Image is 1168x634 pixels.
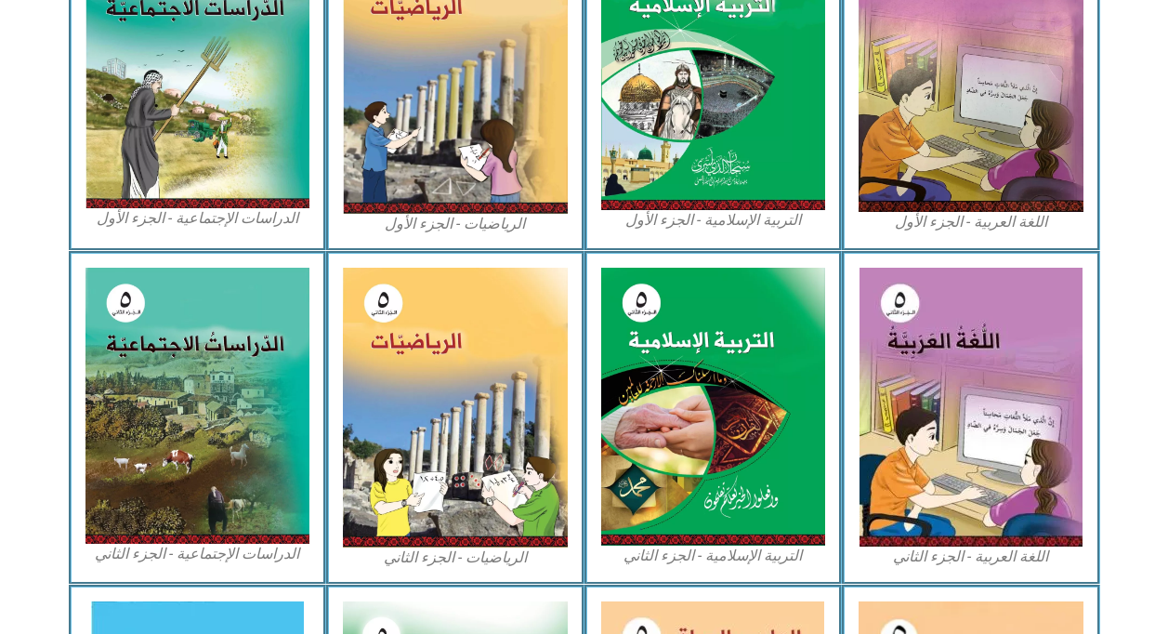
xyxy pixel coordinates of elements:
[859,547,1083,567] figcaption: اللغة العربية - الجزء الثاني
[85,208,310,229] figcaption: الدراسات الإجتماعية - الجزء الأول​
[601,546,826,566] figcaption: التربية الإسلامية - الجزء الثاني
[343,214,568,234] figcaption: الرياضيات - الجزء الأول​
[85,544,310,564] figcaption: الدراسات الإجتماعية - الجزء الثاني
[343,548,568,568] figcaption: الرياضيات - الجزء الثاني
[859,212,1083,232] figcaption: اللغة العربية - الجزء الأول​
[601,210,826,231] figcaption: التربية الإسلامية - الجزء الأول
